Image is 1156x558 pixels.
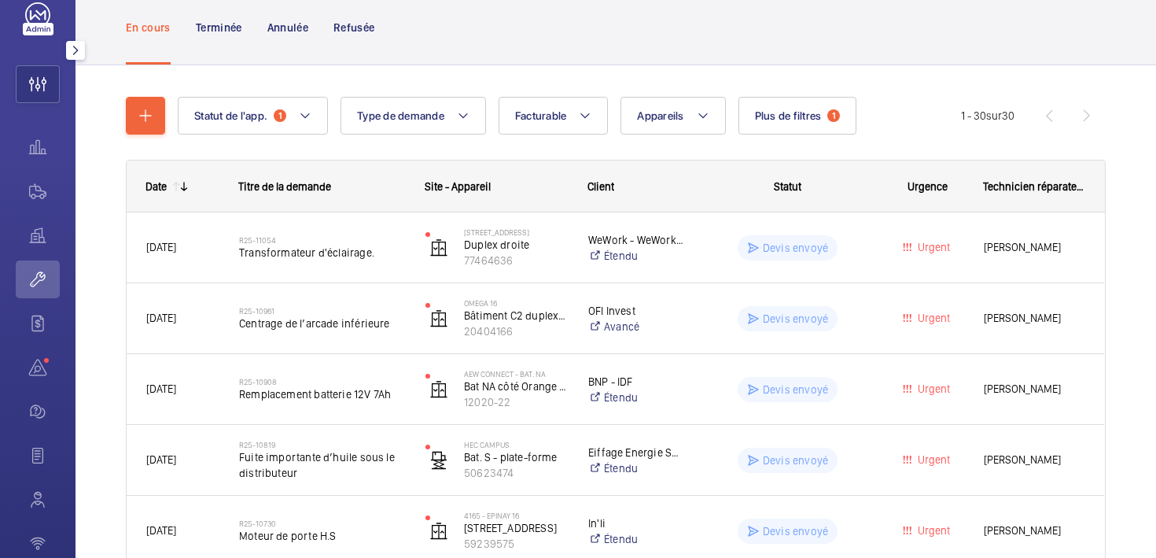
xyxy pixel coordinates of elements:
[194,109,267,122] span: Statut de l'app.
[763,453,828,468] p: Devis envoyé
[274,109,286,122] span: 1
[961,110,1014,121] span: 1 - 30 30
[146,382,176,395] span: [DATE]
[238,180,331,193] span: Titre de la demande
[907,180,948,193] span: Urgence
[127,283,1104,354] div: Press SPACE to select this row.
[984,309,1084,327] span: [PERSON_NAME]
[196,20,242,35] p: Terminée
[464,465,568,481] p: 50623474
[755,109,822,122] span: Plus de filtres
[464,511,568,520] p: 4165 - EPINAY 16
[915,524,950,537] span: Urgent
[763,311,828,327] p: Devis envoyé
[464,520,568,536] p: [STREET_ADDRESS]
[588,319,684,334] a: Avancé
[984,522,1084,540] span: [PERSON_NAME]
[588,248,684,264] a: Étendu
[464,298,568,308] p: OMEGA 16
[464,227,568,237] p: [STREET_ADDRESS]
[464,379,568,394] p: Bat NA côté Orange Triplex milieu
[588,460,684,476] a: Étendu
[588,390,684,405] a: Étendu
[239,235,405,245] h2: R25-11054
[738,97,857,135] button: Plus de filtres1
[637,109,683,122] span: Appareils
[774,180,801,193] span: Statut
[464,394,568,410] p: 12020-22
[588,445,684,460] p: Eiffage Energie Systèmes
[915,241,950,253] span: Urgent
[464,253,568,268] p: 77464636
[588,374,684,390] p: BNP - IDF
[239,316,405,331] span: Centrage de l’arcade inférieure
[464,449,568,465] p: Bat. S - plate-forme
[429,238,448,257] img: elevator.svg
[333,20,374,35] p: Refusée
[145,180,167,193] div: Date
[986,109,1002,122] span: sur
[126,20,171,35] p: En cours
[827,109,840,122] span: 1
[146,241,176,253] span: [DATE]
[146,312,176,324] span: [DATE]
[587,180,614,193] span: Client
[464,536,568,552] p: 59239575
[146,453,176,466] span: [DATE]
[763,382,828,397] p: Devis envoyé
[984,238,1084,257] span: [PERSON_NAME]
[341,97,486,135] button: Type de demande
[267,20,308,35] p: Annulée
[588,303,684,319] p: OFI Invest
[239,440,405,449] h2: R25-10819
[239,449,405,481] span: Fuite importante d’huile sous le distributeur
[464,237,568,253] p: Duplex droite
[588,232,684,248] p: WeWork - WeWork Exploitation
[239,528,405,544] span: Moteur de porte H.S
[983,180,1085,193] span: Technicien réparateur
[763,523,828,539] p: Devis envoyé
[239,386,405,402] span: Remplacement batterie 12V 7Ah
[915,453,950,466] span: Urgent
[178,97,328,135] button: Statut de l'app.1
[146,524,176,537] span: [DATE]
[620,97,725,135] button: Appareils
[984,451,1084,469] span: [PERSON_NAME]
[239,245,405,261] span: Transformateur d'éclairage.
[984,380,1084,398] span: [PERSON_NAME]
[464,308,568,323] p: Bâtiment C2 duplex droit
[588,531,684,547] a: Étendu
[429,309,448,328] img: elevator.svg
[499,97,609,135] button: Facturable
[429,380,448,399] img: elevator.svg
[915,382,950,395] span: Urgent
[239,377,405,386] h2: R25-10908
[763,240,828,256] p: Devis envoyé
[464,369,568,379] p: AEW Connect - Bat. NA
[429,522,448,541] img: elevator.svg
[127,354,1104,425] div: Press SPACE to select this row.
[515,109,567,122] span: Facturable
[425,180,491,193] span: Site - Appareil
[239,519,405,528] h2: R25-10730
[915,312,950,324] span: Urgent
[464,323,568,339] p: 20404166
[429,451,448,470] img: freight_elevator.svg
[127,212,1104,283] div: Press SPACE to select this row.
[464,440,568,449] p: HEC CAMPUS
[588,516,684,531] p: In'li
[239,306,405,316] h2: R25-10961
[357,109,444,122] span: Type de demande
